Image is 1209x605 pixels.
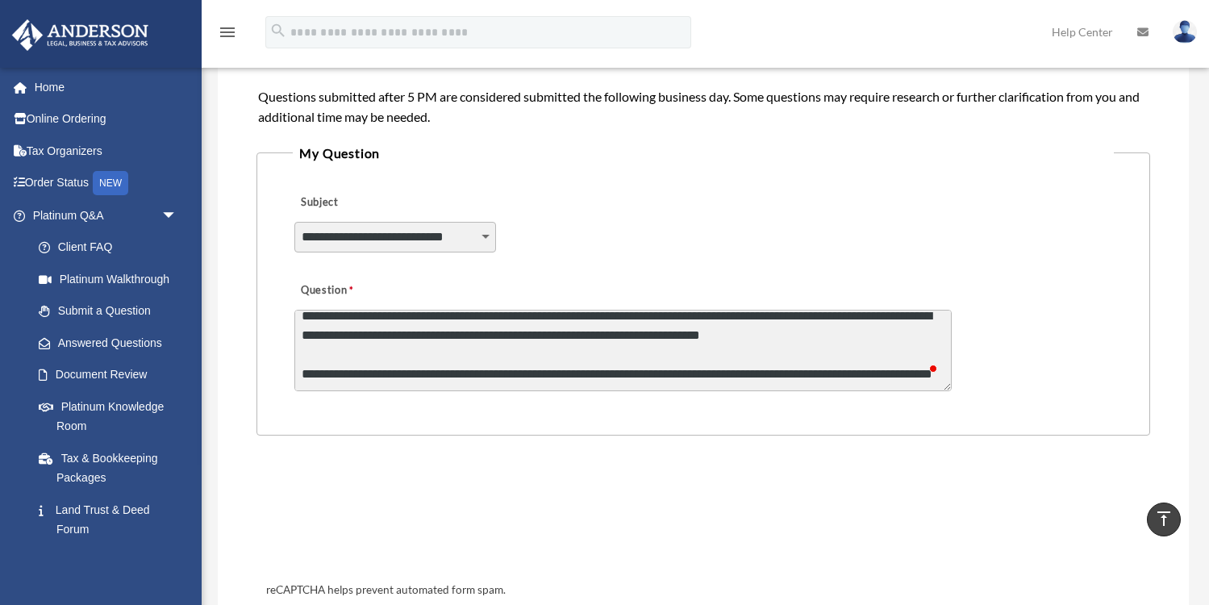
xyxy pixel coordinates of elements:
label: Question [294,280,419,302]
i: vertical_align_top [1154,509,1174,528]
div: reCAPTCHA helps prevent automated form spam. [260,581,1147,600]
legend: My Question [293,142,1113,165]
textarea: To enrich screen reader interactions, please activate Accessibility in Grammarly extension settings [294,310,952,391]
img: Anderson Advisors Platinum Portal [7,19,153,51]
span: arrow_drop_down [161,199,194,232]
a: Home [11,71,202,103]
i: search [269,22,287,40]
a: vertical_align_top [1147,503,1181,536]
a: Platinum Walkthrough [23,263,202,295]
a: Land Trust & Deed Forum [23,494,202,545]
div: NEW [93,171,128,195]
a: Platinum Knowledge Room [23,390,202,442]
a: Online Ordering [11,103,202,136]
iframe: reCAPTCHA [261,486,507,549]
a: Submit a Question [23,295,194,328]
a: Document Review [23,359,202,391]
a: Platinum Q&Aarrow_drop_down [11,199,202,232]
i: menu [218,23,237,42]
a: Answered Questions [23,327,202,359]
a: Portal Feedback [23,545,202,578]
img: User Pic [1173,20,1197,44]
a: menu [218,28,237,42]
a: Order StatusNEW [11,167,202,200]
a: Tax & Bookkeeping Packages [23,442,202,494]
a: Tax Organizers [11,135,202,167]
a: Client FAQ [23,232,202,264]
label: Subject [294,191,448,214]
